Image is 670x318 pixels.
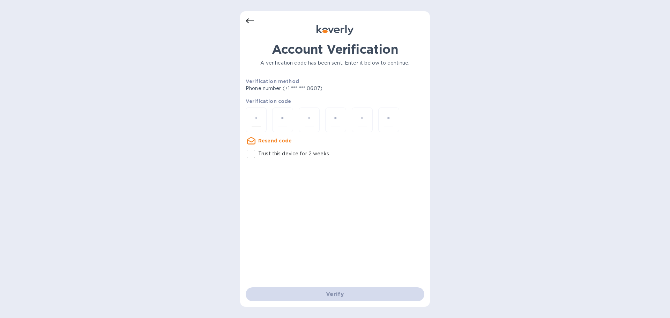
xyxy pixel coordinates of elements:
p: Verification code [246,98,424,105]
p: Phone number (+1 *** *** 0607) [246,85,376,92]
u: Resend code [258,138,292,143]
p: A verification code has been sent. Enter it below to continue. [246,59,424,67]
b: Verification method [246,79,299,84]
h1: Account Verification [246,42,424,57]
p: Trust this device for 2 weeks [258,150,329,157]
